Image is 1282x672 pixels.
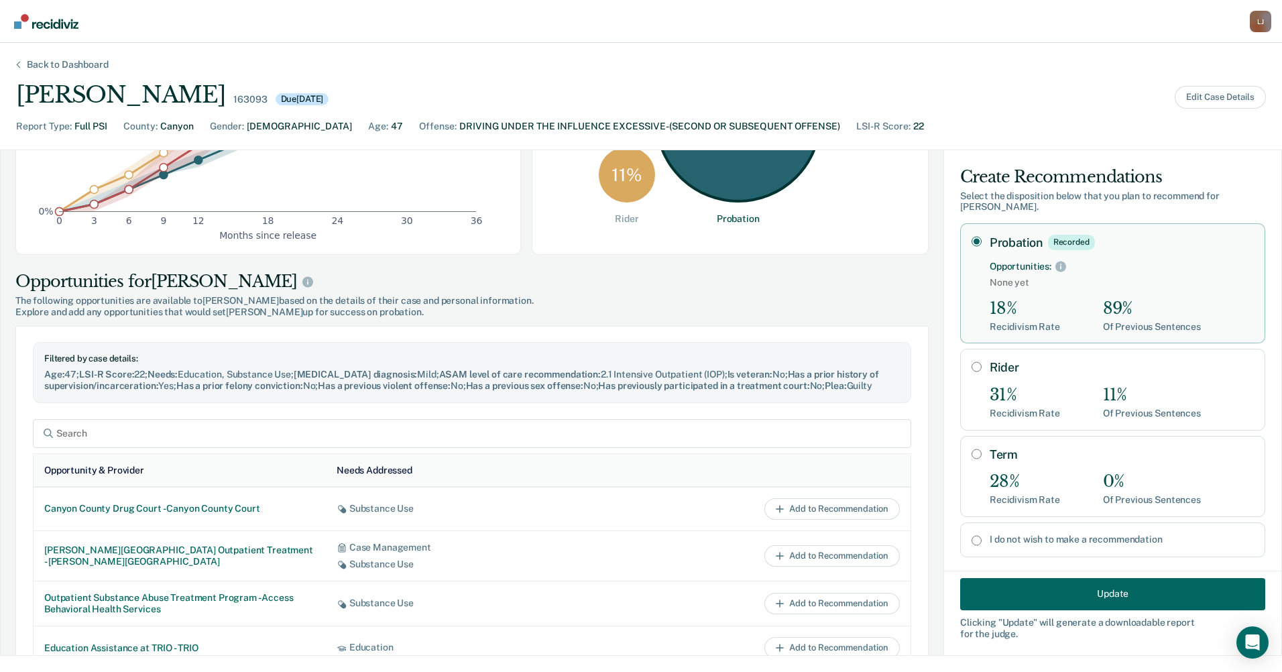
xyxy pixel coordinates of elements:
[56,215,482,226] g: x-axis tick label
[210,119,244,133] div: Gender :
[1103,386,1201,405] div: 11%
[419,119,457,133] div: Offense :
[15,306,929,318] span: Explore and add any opportunities that would set [PERSON_NAME] up for success on probation.
[368,119,388,133] div: Age :
[599,147,655,203] div: 11 %
[176,380,303,391] span: Has a prior felony conviction :
[825,380,846,391] span: Plea :
[91,215,97,226] text: 3
[764,498,900,520] button: Add to Recommendation
[44,353,900,364] div: Filtered by case details:
[337,542,607,553] div: Case Management
[331,215,343,226] text: 24
[15,295,929,306] span: The following opportunities are available to [PERSON_NAME] based on the details of their case and...
[11,59,125,70] div: Back to Dashboard
[56,215,62,226] text: 0
[44,503,315,514] div: Canyon County Drug Court - Canyon County Court
[913,119,924,133] div: 22
[337,465,412,476] div: Needs Addressed
[466,380,583,391] span: Has a previous sex offense :
[126,215,132,226] text: 6
[459,119,840,133] div: DRIVING UNDER THE INFLUENCE EXCESSIVE-(SECOND OR SUBSEQUENT OFFENSE)
[44,369,900,392] div: 47 ; 22 ; Education, Substance Use ; Mild ; 2.1 Intensive Outpatient (IOP) ; No ; Yes ; No ; No ;...
[1103,408,1201,419] div: Of Previous Sentences
[276,93,329,105] div: Due [DATE]
[471,215,483,226] text: 36
[79,369,134,380] span: LSI-R Score :
[161,215,167,226] text: 9
[1103,494,1201,506] div: Of Previous Sentences
[990,386,1060,405] div: 31%
[990,261,1051,272] div: Opportunities:
[764,593,900,614] button: Add to Recommendation
[990,494,1060,506] div: Recidivism Rate
[1048,235,1095,249] div: Recorded
[1103,321,1201,333] div: Of Previous Sentences
[990,299,1060,319] div: 18%
[337,598,607,609] div: Substance Use
[764,545,900,567] button: Add to Recommendation
[44,642,315,654] div: Education Assistance at TRIO - TRIO
[15,271,929,292] div: Opportunities for [PERSON_NAME]
[990,472,1060,492] div: 28%
[33,419,911,448] input: Search
[960,166,1265,188] div: Create Recommendations
[990,534,1254,545] label: I do not wish to make a recommendation
[856,119,911,133] div: LSI-R Score :
[318,380,451,391] span: Has a previous violent offense :
[262,215,274,226] text: 18
[990,447,1254,462] label: Term
[598,380,809,391] span: Has previously participated in a treatment court :
[990,235,1254,249] label: Probation
[990,360,1254,375] label: Rider
[439,369,601,380] span: ASAM level of care recommendation :
[401,215,413,226] text: 30
[44,545,315,567] div: [PERSON_NAME][GEOGRAPHIC_DATA] Outpatient Treatment - [PERSON_NAME][GEOGRAPHIC_DATA]
[44,369,64,380] span: Age :
[294,369,418,380] span: [MEDICAL_DATA] diagnosis :
[219,229,316,240] text: Months since release
[192,215,205,226] text: 12
[717,213,760,225] div: Probation
[337,559,607,570] div: Substance Use
[960,577,1265,610] button: Update
[1236,626,1269,659] div: Open Intercom Messenger
[219,229,316,240] g: x-axis label
[14,14,78,29] img: Recidiviz
[44,465,144,476] div: Opportunity & Provider
[44,369,879,391] span: Has a prior history of supervision/incarceration :
[16,119,72,133] div: Report Type :
[1175,86,1266,109] button: Edit Case Details
[123,119,158,133] div: County :
[16,81,225,109] div: [PERSON_NAME]
[1103,472,1201,492] div: 0%
[960,616,1265,639] div: Clicking " Update " will generate a downloadable report for the judge.
[727,369,772,380] span: Is veteran :
[233,94,267,105] div: 163093
[764,637,900,659] button: Add to Recommendation
[44,592,315,615] div: Outpatient Substance Abuse Treatment Program - Access Behavioral Health Services
[247,119,352,133] div: [DEMOGRAPHIC_DATA]
[391,119,403,133] div: 47
[160,119,194,133] div: Canyon
[1250,11,1271,32] div: L J
[1103,299,1201,319] div: 89%
[615,213,638,225] div: Rider
[39,206,54,217] text: 0%
[337,642,607,653] div: Education
[148,369,178,380] span: Needs :
[990,408,1060,419] div: Recidivism Rate
[990,277,1254,288] span: None yet
[990,321,1060,333] div: Recidivism Rate
[337,503,607,514] div: Substance Use
[960,190,1265,213] div: Select the disposition below that you plan to recommend for [PERSON_NAME] .
[74,119,107,133] div: Full PSI
[1250,11,1271,32] button: Profile dropdown button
